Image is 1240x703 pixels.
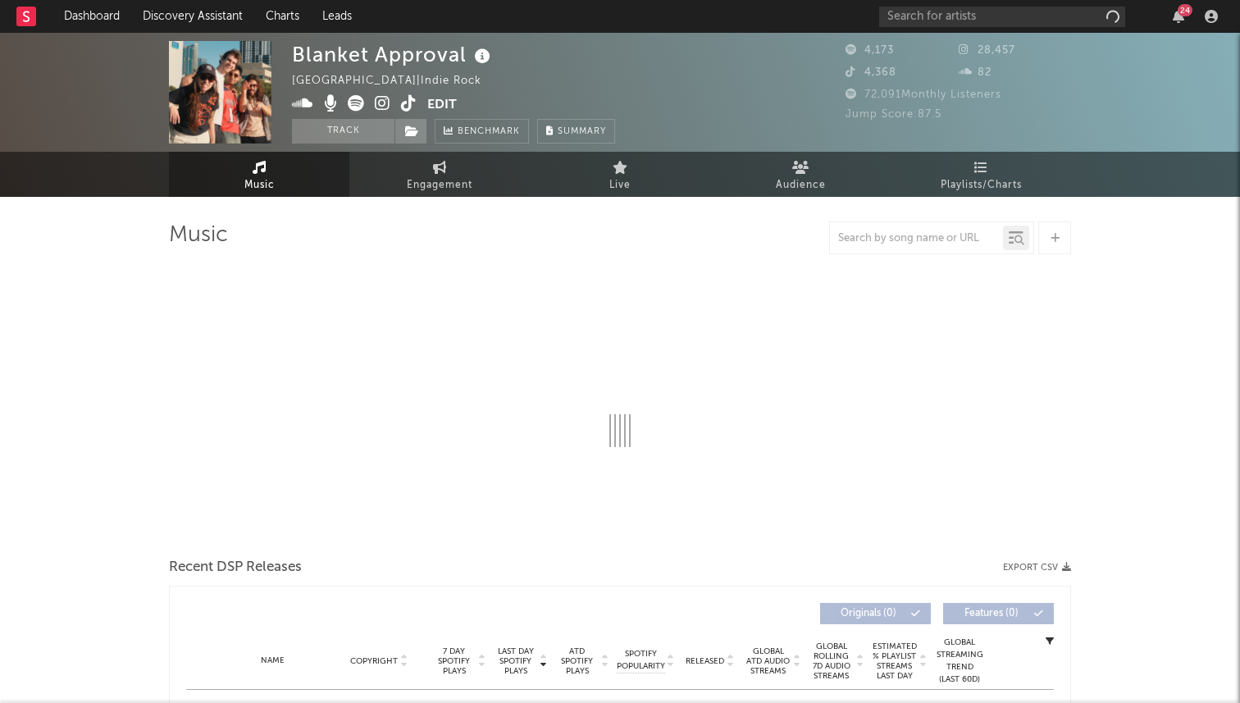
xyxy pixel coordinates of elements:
span: Live [609,176,631,195]
div: [GEOGRAPHIC_DATA] | Indie Rock [292,71,500,91]
span: Last Day Spotify Plays [494,646,537,676]
span: Audience [776,176,826,195]
span: Global Rolling 7D Audio Streams [809,641,854,681]
span: Estimated % Playlist Streams Last Day [872,641,917,681]
button: Originals(0) [820,603,931,624]
span: Music [244,176,275,195]
span: 82 [959,67,992,78]
a: Audience [710,152,891,197]
span: 72,091 Monthly Listeners [846,89,1001,100]
a: Live [530,152,710,197]
span: Spotify Popularity [617,648,665,673]
button: Summary [537,119,615,144]
a: Playlists/Charts [891,152,1071,197]
span: Released [686,656,724,666]
span: Summary [558,127,606,136]
span: Benchmark [458,122,520,142]
span: ATD Spotify Plays [555,646,599,676]
span: Jump Score: 87.5 [846,109,941,120]
div: Blanket Approval [292,41,495,68]
span: Originals ( 0 ) [831,609,906,619]
div: 24 [1178,4,1192,16]
button: Export CSV [1003,563,1071,573]
a: Music [169,152,349,197]
span: 4,173 [846,45,894,56]
input: Search by song name or URL [830,232,1003,245]
span: 7 Day Spotify Plays [432,646,476,676]
button: 24 [1173,10,1184,23]
div: Global Streaming Trend (Last 60D) [935,637,984,686]
a: Engagement [349,152,530,197]
span: 4,368 [846,67,896,78]
a: Benchmark [435,119,529,144]
span: 28,457 [959,45,1015,56]
span: Engagement [407,176,472,195]
div: Name [219,655,326,667]
button: Edit [427,95,457,116]
button: Track [292,119,394,144]
button: Features(0) [943,603,1054,624]
span: Global ATD Audio Streams [745,646,791,676]
span: Playlists/Charts [941,176,1022,195]
span: Recent DSP Releases [169,558,302,577]
span: Copyright [350,656,398,666]
span: Features ( 0 ) [954,609,1029,619]
input: Search for artists [879,7,1125,27]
